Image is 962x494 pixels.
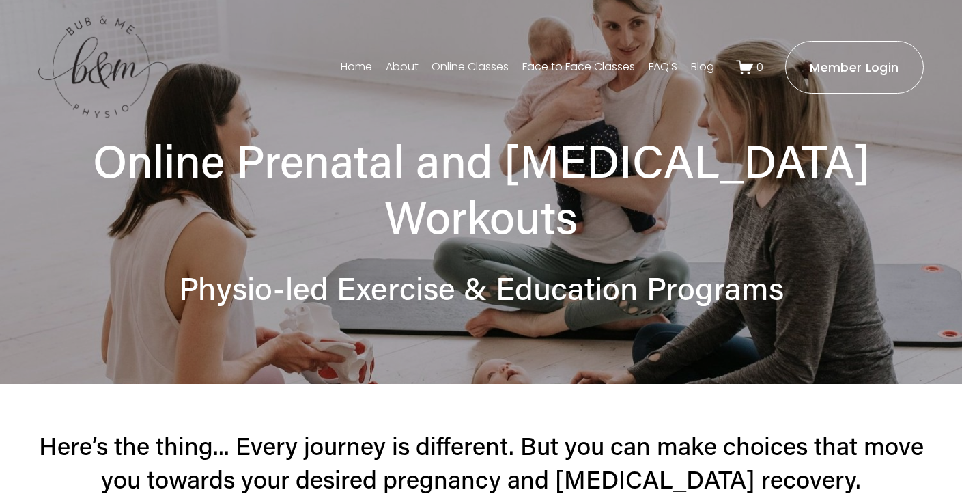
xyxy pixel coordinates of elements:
a: Online Classes [432,57,509,79]
a: Blog [691,57,714,79]
h2: Physio-led Exercise & Education Programs [38,267,923,308]
img: bubandme [38,14,168,120]
span: 0 [756,59,763,75]
a: Home [341,57,372,79]
a: FAQ'S [649,57,677,79]
a: 0 [736,59,763,76]
a: Face to Face Classes [522,57,635,79]
a: Member Login [785,41,924,94]
a: About [386,57,419,79]
h1: Online Prenatal and [MEDICAL_DATA] Workouts [38,132,923,244]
